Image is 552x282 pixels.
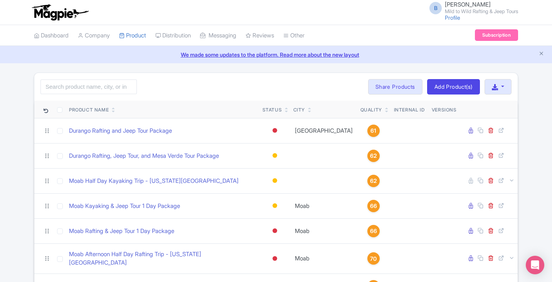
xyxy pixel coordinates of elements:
a: Profile [445,14,460,21]
a: Dashboard [34,25,69,46]
a: Moab Rafting & Jeep Tour 1 Day Package [69,227,174,236]
a: Distribution [155,25,191,46]
a: Subscription [475,29,518,41]
div: Building [271,175,279,186]
div: Open Intercom Messenger [526,256,544,274]
div: Quality [360,106,382,113]
td: Moab [290,193,357,218]
a: Share Products [368,79,422,95]
td: Moab [290,243,357,274]
a: 62 [360,175,387,187]
a: B [PERSON_NAME] Mild to Wild Rafting & Jeep Tours [425,2,518,14]
a: Moab Half Day Kayaking Trip - [US_STATE][GEOGRAPHIC_DATA] [69,177,239,186]
a: Moab Afternoon Half Day Rafting Trip - [US_STATE][GEOGRAPHIC_DATA] [69,250,256,267]
a: Moab Kayaking & Jeep Tour 1 Day Package [69,202,180,211]
td: [GEOGRAPHIC_DATA] [290,118,357,143]
small: Mild to Wild Rafting & Jeep Tours [445,9,518,14]
span: 66 [370,227,377,235]
a: 66 [360,200,387,212]
a: Other [283,25,305,46]
a: Messaging [200,25,236,46]
div: Inactive [271,125,279,136]
div: Inactive [271,225,279,236]
span: [PERSON_NAME] [445,1,491,8]
div: City [293,106,305,113]
img: logo-ab69f6fb50320c5b225c76a69d11143b.png [30,4,90,21]
span: 70 [370,255,377,263]
div: Building [271,150,279,161]
th: Internal ID [390,101,429,118]
span: 62 [370,177,377,185]
input: Search product name, city, or interal id [40,79,137,94]
span: 66 [370,202,377,210]
div: Inactive [271,253,279,264]
a: Durango Rafting, Jeep Tour, and Mesa Verde Tour Package [69,152,219,160]
th: Versions [429,101,460,118]
a: 70 [360,252,387,265]
div: Building [271,200,279,211]
a: Company [78,25,110,46]
a: 61 [360,125,387,137]
button: Close announcement [539,50,544,59]
a: We made some updates to the platform. Read more about the new layout [5,51,547,59]
span: B [429,2,442,14]
a: Product [119,25,146,46]
a: Add Product(s) [427,79,480,95]
a: 66 [360,225,387,237]
span: 62 [370,152,377,160]
div: Product Name [69,106,109,113]
a: Durango Rafting and Jeep Tour Package [69,127,172,135]
td: Moab [290,218,357,243]
span: 61 [370,127,376,135]
a: Reviews [246,25,274,46]
a: 62 [360,150,387,162]
div: Status [263,106,282,113]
